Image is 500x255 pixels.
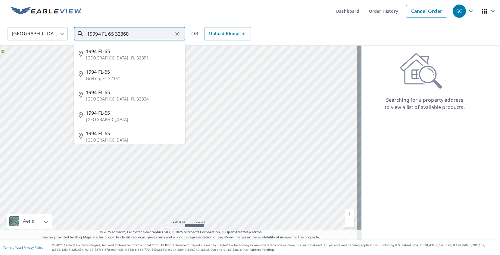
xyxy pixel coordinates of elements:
div: Aerial [21,214,37,229]
a: Upload Blueprint [204,27,251,40]
button: Clear [173,30,181,38]
span: 1994 FL-65 [86,48,180,55]
p: [GEOGRAPHIC_DATA], FL 32351 [86,55,180,61]
div: Aerial [7,214,52,229]
a: Current Level 5, Zoom Out [345,218,354,228]
span: Upload Blueprint [209,30,246,37]
p: [GEOGRAPHIC_DATA], FL 32334 [86,96,180,102]
p: Searching for a property address to view a list of available products. [384,96,465,111]
span: 1994 FL-65 [86,109,180,116]
div: [GEOGRAPHIC_DATA] [8,25,68,42]
p: [GEOGRAPHIC_DATA] [86,116,180,123]
span: 1994 FL-65 [86,68,180,75]
a: Privacy Policy [23,245,43,250]
img: EV Logo [11,7,82,16]
div: OR [191,27,251,40]
span: 1994 FL-65 [86,89,180,96]
a: OpenStreetMap [225,230,251,234]
p: [GEOGRAPHIC_DATA] [86,137,180,143]
p: Gretna, FL 32351 [86,75,180,81]
a: Cancel Order [406,5,447,18]
input: Search by address or latitude-longitude [87,25,173,42]
a: Current Level 5, Zoom In [345,209,354,218]
div: SC [453,5,466,18]
span: © 2025 TomTom, Earthstar Geographics SIO, © 2025 Microsoft Corporation, © [100,230,262,235]
p: © 2025 Eagle View Technologies, Inc. and Pictometry International Corp. All Rights Reserved. Repo... [52,243,497,252]
a: Terms of Use [3,245,22,250]
span: 1994 FL-65 [86,130,180,137]
p: | [3,246,43,249]
a: Terms [252,230,262,234]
